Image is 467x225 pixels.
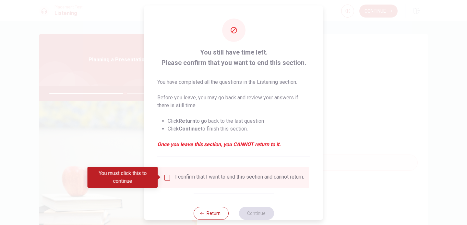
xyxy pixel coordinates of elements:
button: Return [193,206,228,219]
li: Click to finish this section. [168,125,310,132]
span: You must click this to continue [163,173,171,181]
em: Once you leave this section, you CANNOT return to it. [157,140,310,148]
span: You still have time left. Please confirm that you want to end this section. [157,47,310,68]
p: Before you leave, you may go back and review your answers if there is still time. [157,94,310,109]
li: Click to go back to the last question [168,117,310,125]
strong: Continue [179,125,201,131]
div: You must click this to continue [88,167,158,188]
button: Continue [239,206,274,219]
div: I confirm that I want to end this section and cannot return. [175,173,304,181]
strong: Return [179,118,195,124]
p: You have completed all the questions in the Listening section. [157,78,310,86]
